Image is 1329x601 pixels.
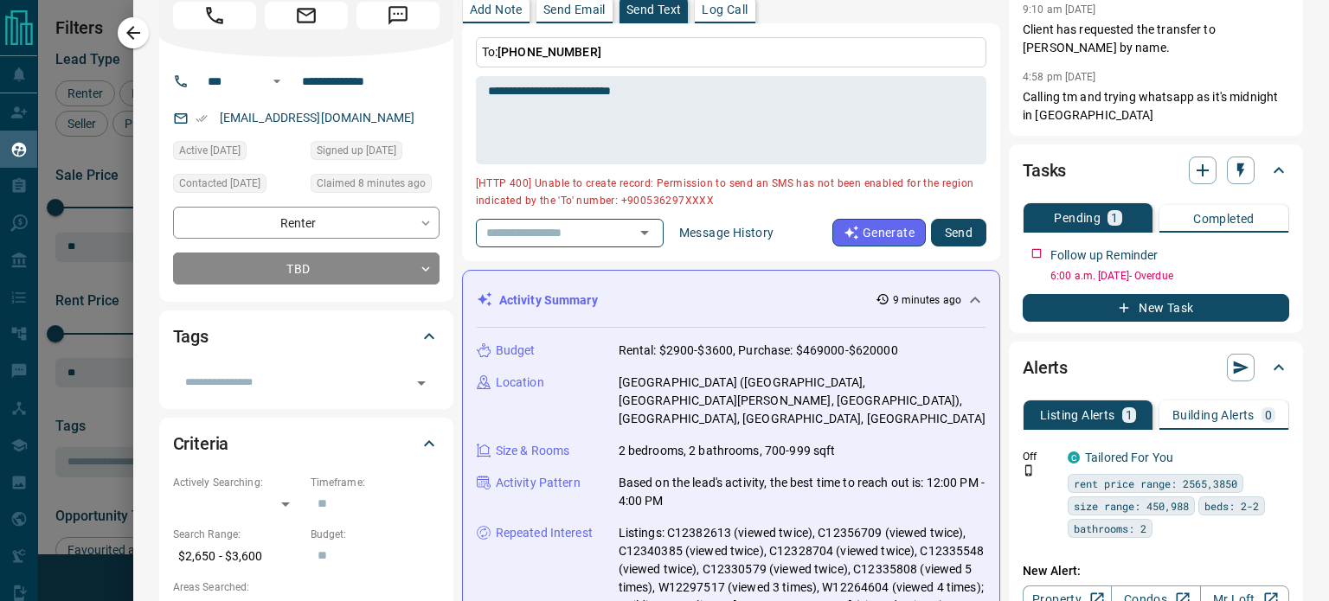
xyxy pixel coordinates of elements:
button: Send [931,219,986,246]
p: 6:00 a.m. [DATE] - Overdue [1050,268,1289,284]
span: Email [265,2,348,29]
div: Activity Summary9 minutes ago [477,285,986,316]
p: Repeated Interest [496,524,593,542]
button: New Task [1023,294,1289,322]
span: Contacted [DATE] [179,175,260,192]
p: Based on the lead's activity, the best time to reach out is: 12:00 PM - 4:00 PM [619,474,986,510]
span: beds: 2-2 [1204,497,1259,515]
p: Log Call [702,3,748,16]
span: [PHONE_NUMBER] [498,45,601,59]
p: Timeframe: [311,475,440,490]
a: Tailored For You [1085,451,1173,464]
p: Building Alerts [1172,409,1255,421]
p: Send Text [626,3,682,16]
span: rent price range: 2565,3850 [1074,475,1237,492]
p: 0 [1265,409,1272,421]
p: $2,650 - $3,600 [173,542,302,571]
p: Activity Pattern [496,474,581,492]
p: [GEOGRAPHIC_DATA] ([GEOGRAPHIC_DATA], [GEOGRAPHIC_DATA][PERSON_NAME], [GEOGRAPHIC_DATA]), [GEOGRA... [619,374,986,428]
span: Active [DATE] [179,142,241,159]
p: Areas Searched: [173,579,440,595]
p: 1 [1111,212,1118,224]
p: Completed [1193,213,1255,225]
p: Activity Summary [499,291,598,310]
button: Open [632,221,657,245]
div: Criteria [173,423,440,464]
div: Alerts [1023,347,1289,388]
div: Wed Jul 16 2025 [173,174,302,198]
span: Message [356,2,440,29]
p: To: [476,37,986,67]
p: Add Note [470,3,523,16]
p: 4:58 pm [DATE] [1023,71,1096,83]
h2: Tags [173,323,209,350]
p: Calling tm and trying whatsapp as it's midnight in [GEOGRAPHIC_DATA] [1023,88,1289,125]
p: Off [1023,449,1057,464]
p: Actively Searching: [173,475,302,490]
span: Call [173,2,256,29]
div: condos.ca [1068,451,1080,464]
h2: Alerts [1023,354,1068,381]
p: Send Email [543,3,606,16]
h2: Tasks [1023,157,1066,184]
button: Generate [832,219,926,246]
p: New Alert: [1023,562,1289,580]
svg: Email Verified [196,112,208,125]
p: Budget: [311,527,440,542]
p: [HTTP 400] Unable to create record: Permission to send an SMS has not been enabled for the region... [476,176,986,210]
div: Sun Sep 07 2025 [173,141,302,165]
p: 1 [1126,409,1133,421]
div: Renter [173,207,440,239]
span: size range: 450,988 [1074,497,1189,515]
span: Claimed 8 minutes ago [317,175,426,192]
span: Signed up [DATE] [317,142,396,159]
p: Search Range: [173,527,302,542]
p: Size & Rooms [496,442,570,460]
svg: Push Notification Only [1023,464,1035,476]
p: Client has requested the transfer to [PERSON_NAME] by name. [1023,21,1289,57]
div: Tags [173,316,440,357]
button: Message History [669,219,785,246]
p: 9:10 am [DATE] [1023,3,1096,16]
p: Listing Alerts [1040,409,1115,421]
button: Open [266,71,287,92]
a: [EMAIL_ADDRESS][DOMAIN_NAME] [220,111,415,125]
p: Location [496,374,544,392]
p: 9 minutes ago [893,292,961,308]
span: bathrooms: 2 [1074,520,1146,537]
div: Fri Sep 12 2025 [311,174,440,198]
p: Budget [496,342,536,360]
div: Thu Jul 10 2025 [311,141,440,165]
div: TBD [173,253,440,285]
p: Pending [1054,212,1101,224]
div: Tasks [1023,150,1289,191]
button: Open [409,371,433,395]
p: Follow up Reminder [1050,246,1158,265]
h2: Criteria [173,430,229,457]
p: 2 bedrooms, 2 bathrooms, 700-999 sqft [619,442,836,460]
p: Rental: $2900-$3600, Purchase: $469000-$620000 [619,342,898,360]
